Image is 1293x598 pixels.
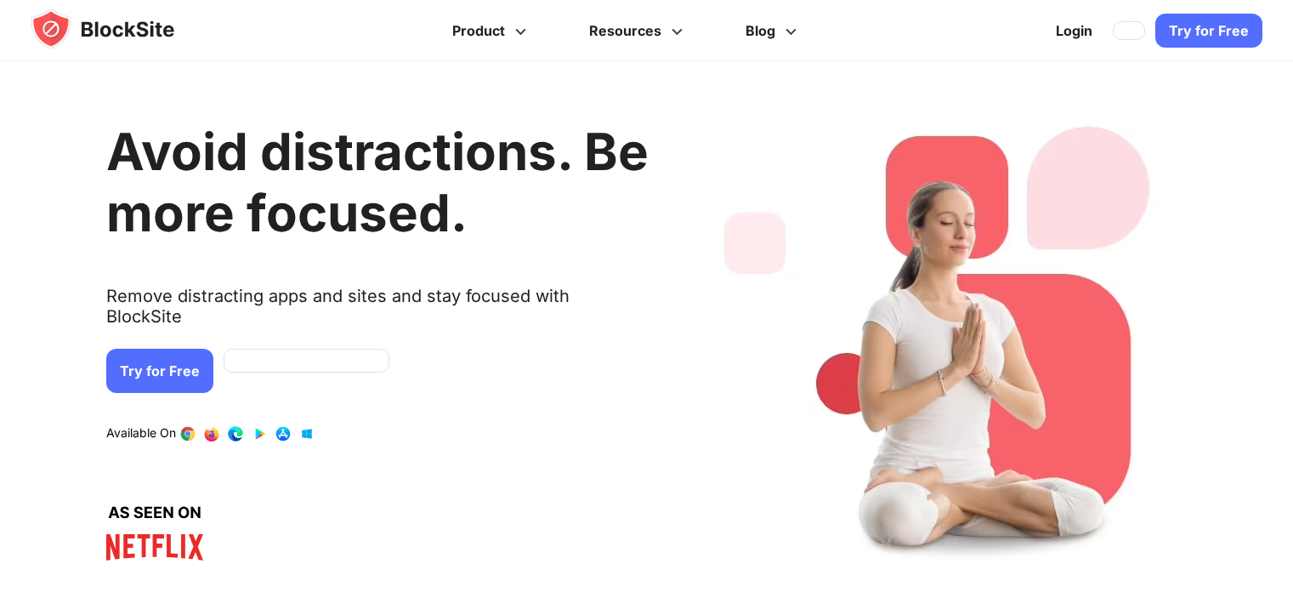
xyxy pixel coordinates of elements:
h1: Avoid distractions. Be more focused. [106,121,649,243]
a: Login [1046,10,1103,51]
text: Remove distracting apps and sites and stay focused with BlockSite [106,286,649,340]
a: Try for Free [106,349,213,393]
img: blocksite-icon.5d769676.svg [31,9,207,49]
text: Available On [106,425,176,442]
a: Try for Free [1155,14,1262,48]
